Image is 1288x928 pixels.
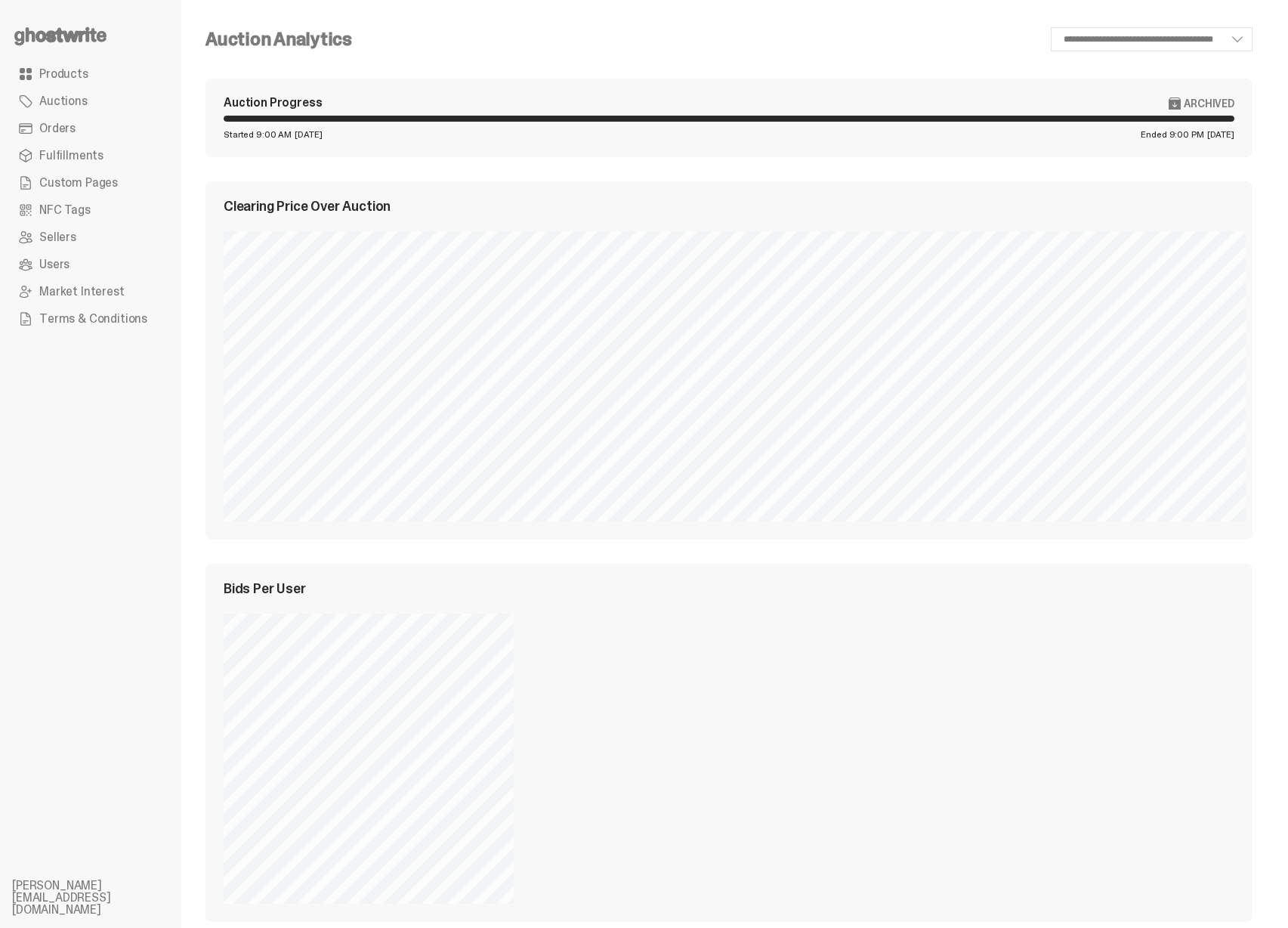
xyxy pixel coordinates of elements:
[39,286,125,298] span: Market Interest
[39,68,88,80] span: Products
[12,880,193,916] li: [PERSON_NAME][EMAIL_ADDRESS][DOMAIN_NAME]
[12,115,169,142] a: Orders
[205,30,352,48] h4: Auction Analytics
[224,97,322,110] div: Auction Progress
[12,196,169,224] a: NFC Tags
[39,313,147,325] span: Terms & Conditions
[224,130,292,139] span: Started 9:00 AM
[39,258,69,271] span: Users
[39,204,91,216] span: NFC Tags
[39,150,103,162] span: Fulfillments
[12,142,169,169] a: Fulfillments
[1184,97,1234,110] span: Archived
[224,582,1234,595] div: Bids Per User
[12,224,169,251] a: Sellers
[12,251,169,278] a: Users
[1141,130,1203,139] span: Ended 9:00 PM
[39,177,118,189] span: Custom Pages
[12,88,169,115] a: Auctions
[12,278,169,305] a: Market Interest
[12,60,169,88] a: Products
[12,305,169,333] a: Terms & Conditions
[39,95,88,107] span: Auctions
[295,130,322,139] span: [DATE]
[12,169,169,196] a: Custom Pages
[39,231,76,243] span: Sellers
[1207,130,1234,139] span: [DATE]
[224,200,1234,213] div: Clearing Price Over Auction
[39,122,76,135] span: Orders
